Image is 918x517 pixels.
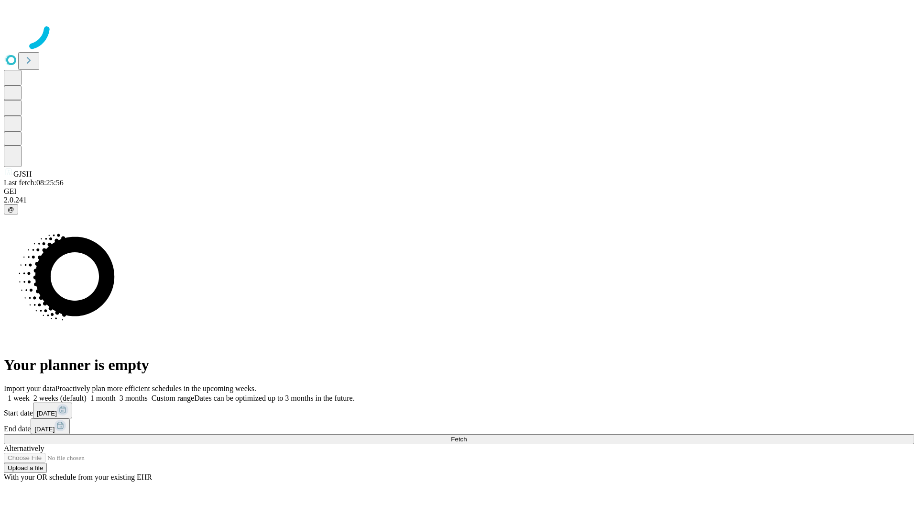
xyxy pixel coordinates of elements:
[34,426,55,433] span: [DATE]
[90,394,116,402] span: 1 month
[4,418,914,434] div: End date
[4,463,47,473] button: Upload a file
[4,196,914,204] div: 2.0.241
[4,473,152,481] span: With your OR schedule from your existing EHR
[120,394,148,402] span: 3 months
[33,394,87,402] span: 2 weeks (default)
[8,206,14,213] span: @
[4,187,914,196] div: GEI
[8,394,30,402] span: 1 week
[31,418,70,434] button: [DATE]
[4,384,55,393] span: Import your data
[33,403,72,418] button: [DATE]
[152,394,194,402] span: Custom range
[4,403,914,418] div: Start date
[4,179,64,187] span: Last fetch: 08:25:56
[4,444,44,452] span: Alternatively
[37,410,57,417] span: [DATE]
[4,434,914,444] button: Fetch
[451,436,467,443] span: Fetch
[194,394,354,402] span: Dates can be optimized up to 3 months in the future.
[4,356,914,374] h1: Your planner is empty
[13,170,32,178] span: GJSH
[4,204,18,214] button: @
[55,384,256,393] span: Proactively plan more efficient schedules in the upcoming weeks.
